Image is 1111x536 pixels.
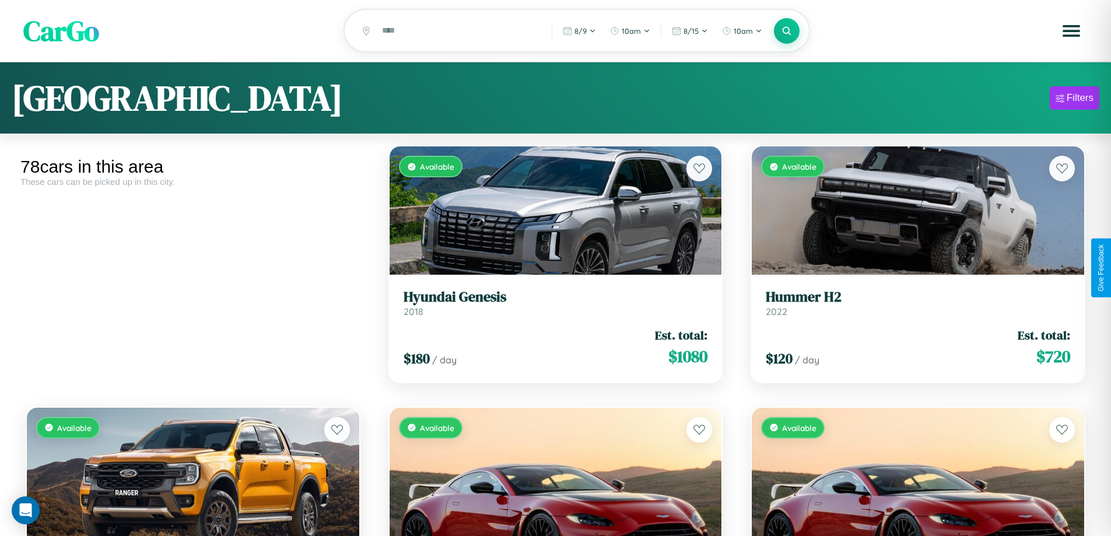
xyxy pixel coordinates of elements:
[604,22,656,40] button: 10am
[404,289,708,317] a: Hyundai Genesis2018
[1055,15,1088,47] button: Open menu
[684,26,699,36] span: 8 / 15
[420,423,454,433] span: Available
[12,74,343,122] h1: [GEOGRAPHIC_DATA]
[404,289,708,306] h3: Hyundai Genesis
[782,162,816,171] span: Available
[734,26,753,36] span: 10am
[716,22,768,40] button: 10am
[795,354,819,366] span: / day
[766,306,787,317] span: 2022
[766,289,1070,317] a: Hummer H22022
[20,157,366,177] div: 78 cars in this area
[404,306,423,317] span: 2018
[766,349,793,368] span: $ 120
[12,496,40,524] div: Open Intercom Messenger
[420,162,454,171] span: Available
[20,177,366,187] div: These cars can be picked up in this city.
[1036,345,1070,368] span: $ 720
[57,423,92,433] span: Available
[782,423,816,433] span: Available
[1050,86,1099,110] button: Filters
[432,354,457,366] span: / day
[655,327,707,344] span: Est. total:
[1018,327,1070,344] span: Est. total:
[404,349,430,368] span: $ 180
[557,22,602,40] button: 8/9
[666,22,714,40] button: 8/15
[622,26,641,36] span: 10am
[766,289,1070,306] h3: Hummer H2
[23,12,99,50] span: CarGo
[1067,92,1094,104] div: Filters
[668,345,707,368] span: $ 1080
[574,26,587,36] span: 8 / 9
[1097,244,1105,292] div: Give Feedback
